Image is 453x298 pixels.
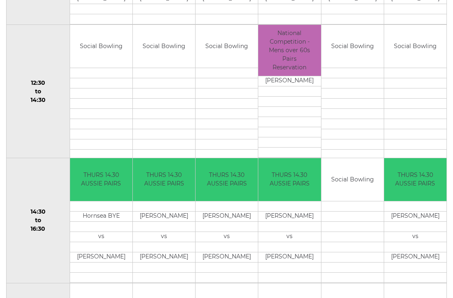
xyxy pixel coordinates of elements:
[384,232,446,242] td: vs
[133,25,195,68] td: Social Bowling
[258,232,321,242] td: vs
[196,158,258,201] td: THURS 14.30 AUSSIE PAIRS
[258,158,321,201] td: THURS 14.30 AUSSIE PAIRS
[133,158,195,201] td: THURS 14.30 AUSSIE PAIRS
[384,211,446,221] td: [PERSON_NAME]
[196,252,258,262] td: [PERSON_NAME]
[196,232,258,242] td: vs
[196,211,258,221] td: [PERSON_NAME]
[384,252,446,262] td: [PERSON_NAME]
[133,232,195,242] td: vs
[321,158,384,201] td: Social Bowling
[258,211,321,221] td: [PERSON_NAME]
[70,252,132,262] td: [PERSON_NAME]
[384,25,446,68] td: Social Bowling
[258,76,321,86] td: [PERSON_NAME]
[258,25,321,76] td: National Competition - Mens over 60s Pairs Reservation
[7,158,70,283] td: 14:30 to 16:30
[384,158,446,201] td: THURS 14.30 AUSSIE PAIRS
[70,232,132,242] td: vs
[70,211,132,221] td: Hornsea BYE
[258,252,321,262] td: [PERSON_NAME]
[196,25,258,68] td: Social Bowling
[70,158,132,201] td: THURS 14.30 AUSSIE PAIRS
[321,25,384,68] td: Social Bowling
[7,25,70,158] td: 12:30 to 14:30
[70,25,132,68] td: Social Bowling
[133,252,195,262] td: [PERSON_NAME]
[133,211,195,221] td: [PERSON_NAME]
